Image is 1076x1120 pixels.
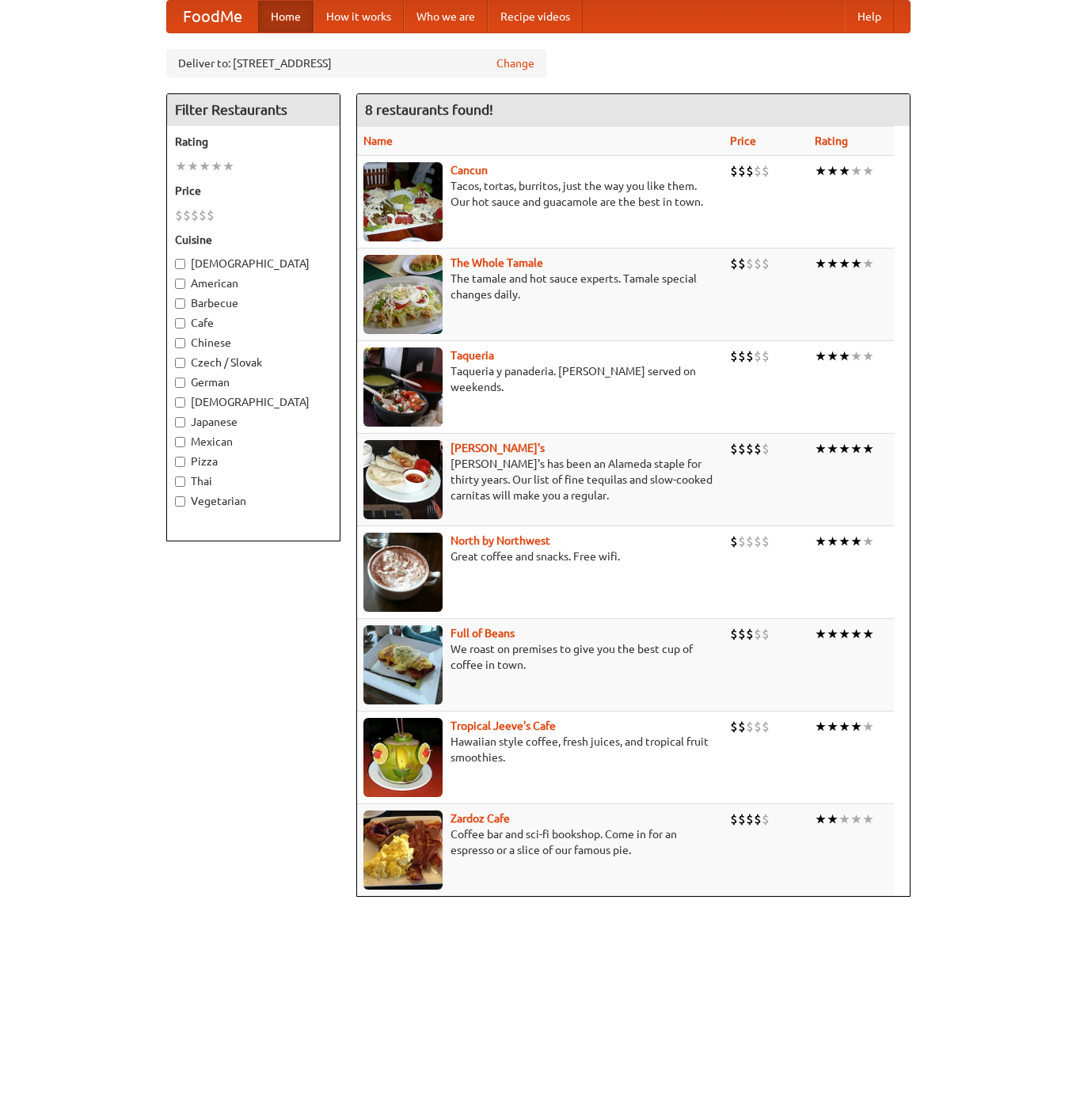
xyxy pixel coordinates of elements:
[199,158,211,175] li: ★
[838,625,850,643] li: ★
[730,811,738,828] li: $
[451,349,494,362] a: Taqueria
[862,162,874,180] li: ★
[815,255,827,272] li: ★
[746,533,754,550] li: $
[838,533,850,550] li: ★
[314,1,404,32] a: How it works
[850,255,862,272] li: ★
[827,347,838,365] li: ★
[827,533,838,550] li: ★
[754,440,762,457] li: $
[175,414,332,430] label: Japanese
[827,718,838,735] li: ★
[738,811,746,828] li: $
[746,811,754,828] li: $
[730,625,738,643] li: $
[762,162,770,180] li: $
[363,162,443,241] img: cancun.jpg
[754,162,762,180] li: $
[815,440,827,457] li: ★
[850,162,862,180] li: ★
[175,207,183,224] li: $
[451,534,550,547] a: North by Northwest
[762,347,770,365] li: $
[738,255,746,272] li: $
[175,259,185,269] input: [DEMOGRAPHIC_DATA]
[175,496,185,507] input: Vegetarian
[211,158,222,175] li: ★
[363,456,717,503] p: [PERSON_NAME]'s has been an Alameda staple for thirty years. Our list of fine tequilas and slow-c...
[730,718,738,735] li: $
[738,718,746,735] li: $
[738,440,746,457] li: $
[175,335,332,351] label: Chinese
[746,255,754,272] li: $
[850,440,862,457] li: ★
[363,549,717,564] p: Great coffee and snacks. Free wifi.
[199,207,207,224] li: $
[730,135,756,147] a: Price
[451,164,488,177] a: Cancun
[730,162,738,180] li: $
[754,625,762,643] li: $
[738,347,746,365] li: $
[746,718,754,735] li: $
[187,158,199,175] li: ★
[862,347,874,365] li: ★
[862,811,874,828] li: ★
[363,178,717,210] p: Tacos, tortas, burritos, just the way you like them. Our hot sauce and guacamole are the best in ...
[850,718,862,735] li: ★
[746,625,754,643] li: $
[754,811,762,828] li: $
[730,440,738,457] li: $
[175,493,332,509] label: Vegetarian
[365,102,493,117] ng-pluralize: 8 restaurants found!
[175,318,185,328] input: Cafe
[363,625,443,704] img: beans.jpg
[363,734,717,765] p: Hawaiian style coffee, fresh juices, and tropical fruit smoothies.
[183,207,191,224] li: $
[363,641,717,673] p: We roast on premises to give you the best cup of coffee in town.
[815,135,848,147] a: Rating
[363,271,717,302] p: The tamale and hot sauce experts. Tamale special changes daily.
[175,437,185,447] input: Mexican
[738,162,746,180] li: $
[175,374,332,390] label: German
[175,355,332,370] label: Czech / Slovak
[827,625,838,643] li: ★
[363,440,443,519] img: pedros.jpg
[838,811,850,828] li: ★
[175,476,185,487] input: Thai
[167,94,340,126] h4: Filter Restaurants
[730,533,738,550] li: $
[175,378,185,388] input: German
[730,347,738,365] li: $
[754,347,762,365] li: $
[754,718,762,735] li: $
[175,275,332,291] label: American
[451,627,515,640] a: Full of Beans
[862,255,874,272] li: ★
[363,347,443,427] img: taqueria.jpg
[451,812,510,825] a: Zardoz Cafe
[738,533,746,550] li: $
[404,1,488,32] a: Who we are
[451,256,543,269] a: The Whole Tamale
[175,158,187,175] li: ★
[815,162,827,180] li: ★
[175,256,332,271] label: [DEMOGRAPHIC_DATA]
[258,1,314,32] a: Home
[363,718,443,797] img: jeeves.jpg
[862,718,874,735] li: ★
[738,625,746,643] li: $
[175,394,332,410] label: [DEMOGRAPHIC_DATA]
[746,347,754,365] li: $
[175,298,185,309] input: Barbecue
[175,338,185,348] input: Chinese
[496,55,534,71] a: Change
[838,162,850,180] li: ★
[175,183,332,199] h5: Price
